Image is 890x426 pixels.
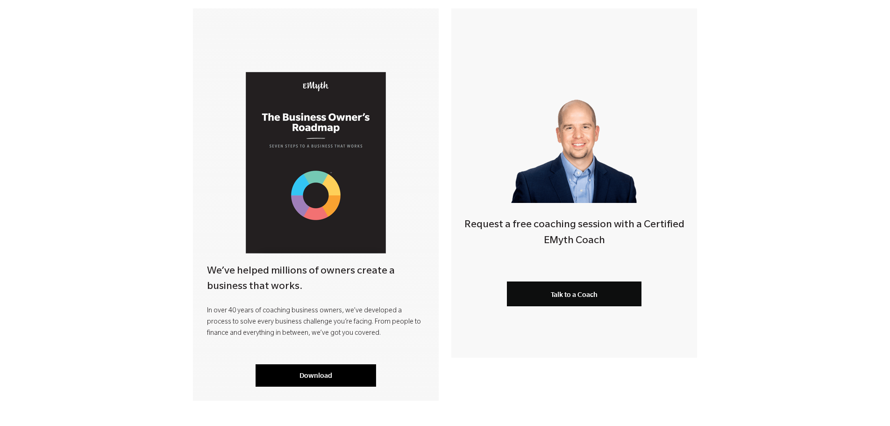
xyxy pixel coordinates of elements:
h4: We’ve helped millions of owners create a business that works. [207,264,425,296]
a: Download [256,364,376,387]
iframe: Chat Widget [843,381,890,426]
a: Talk to a Coach [507,282,641,306]
h4: Request a free coaching session with a Certified EMyth Coach [451,218,697,249]
img: Smart-business-coach.png [507,82,641,203]
span: Talk to a Coach [551,290,598,298]
img: Business Owners Roadmap Cover [246,72,386,253]
p: In over 40 years of coaching business owners, we’ve developed a process to solve every business c... [207,306,425,339]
